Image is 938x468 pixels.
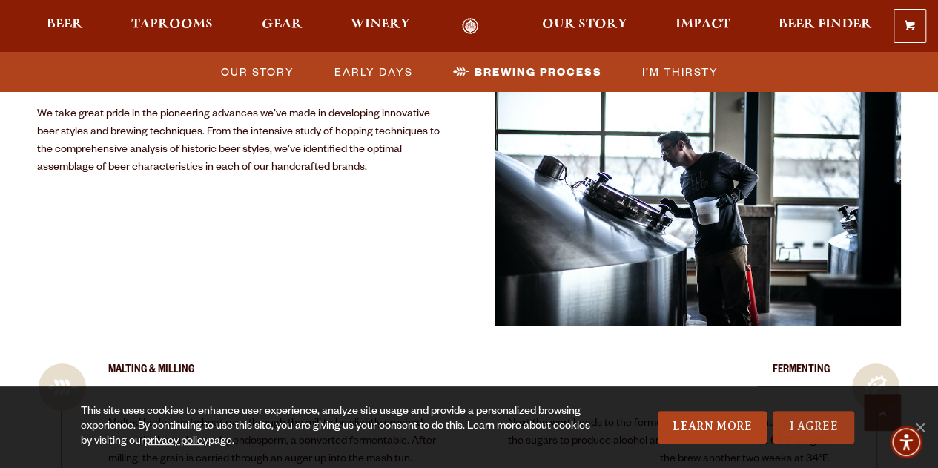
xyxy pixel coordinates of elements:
a: Early Days [326,61,420,82]
a: privacy policy [145,436,208,448]
span: Beer [47,19,83,30]
a: I’m Thirsty [633,61,726,82]
div: Accessibility Menu [890,426,922,458]
img: BrewerHops [495,56,901,326]
span: Our Story [542,19,627,30]
a: Our Story [212,61,302,82]
a: Our Story [532,18,637,35]
h3: Fermenting [495,363,830,391]
a: Brewing Process [444,61,610,82]
div: This site uses cookies to enhance user experience, analyze site usage and provide a personalized ... [81,405,599,449]
a: Beer Finder [769,18,882,35]
h3: Malting & Milling [108,363,443,391]
a: Gear [252,18,312,35]
a: Taprooms [122,18,222,35]
a: I Agree [773,411,854,444]
a: Winery [341,18,420,35]
span: Brewing Process [475,61,602,82]
span: Gear [262,19,303,30]
a: Odell Home [443,18,498,35]
p: We take great pride in the pioneering advances we’ve made in developing innovative beer styles an... [37,106,443,177]
a: Impact [666,18,740,35]
span: Beer Finder [779,19,872,30]
span: Taprooms [131,19,213,30]
a: Learn More [658,411,767,444]
span: Winery [351,19,410,30]
span: Impact [676,19,730,30]
span: I’m Thirsty [642,61,719,82]
span: Early Days [334,61,413,82]
span: Our Story [221,61,294,82]
a: Beer [37,18,93,35]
